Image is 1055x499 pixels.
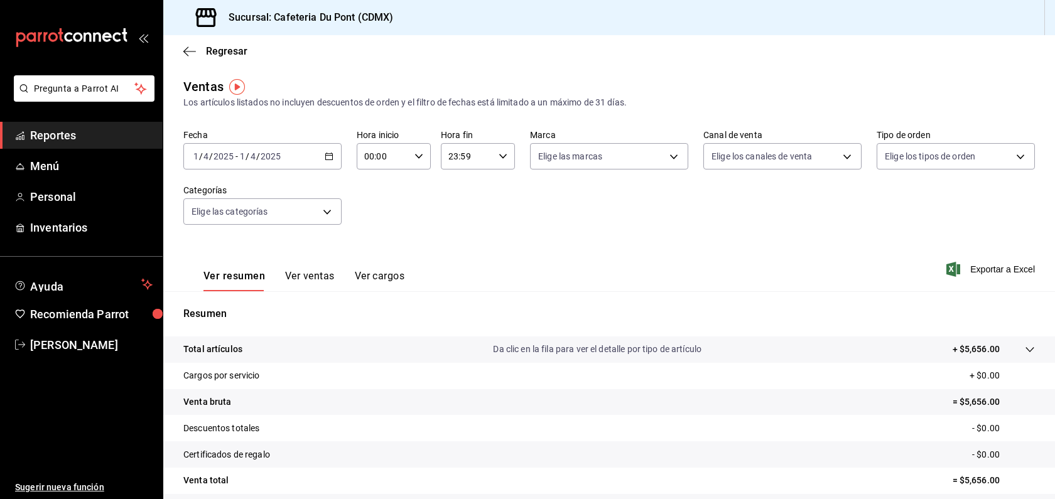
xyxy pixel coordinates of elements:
span: Elige los tipos de orden [885,150,975,163]
p: - $0.00 [972,422,1035,435]
input: -- [203,151,209,161]
button: Pregunta a Parrot AI [14,75,154,102]
button: Ver resumen [203,270,265,291]
button: Exportar a Excel [949,262,1035,277]
label: Hora inicio [357,131,431,139]
p: = $5,656.00 [953,474,1035,487]
p: + $5,656.00 [953,343,1000,356]
p: - $0.00 [972,448,1035,461]
span: / [256,151,260,161]
p: = $5,656.00 [953,395,1035,409]
img: Tooltip marker [229,79,245,95]
input: ---- [213,151,234,161]
div: Ventas [183,77,224,96]
p: Descuentos totales [183,422,259,435]
label: Tipo de orden [877,131,1035,139]
span: Regresar [206,45,247,57]
span: Recomienda Parrot [30,306,153,323]
p: + $0.00 [970,369,1035,382]
p: Cargos por servicio [183,369,260,382]
span: Sugerir nueva función [15,481,153,494]
span: - [235,151,238,161]
p: Venta bruta [183,395,231,409]
span: / [209,151,213,161]
p: Venta total [183,474,229,487]
label: Categorías [183,186,342,195]
span: Pregunta a Parrot AI [34,82,135,95]
span: / [246,151,249,161]
span: Menú [30,158,153,174]
p: Resumen [183,306,1035,321]
span: Elige las categorías [192,205,268,218]
span: Elige los canales de venta [711,150,812,163]
span: Inventarios [30,219,153,236]
div: Los artículos listados no incluyen descuentos de orden y el filtro de fechas está limitado a un m... [183,96,1035,109]
input: ---- [260,151,281,161]
span: Elige las marcas [538,150,602,163]
span: Reportes [30,127,153,144]
div: navigation tabs [203,270,404,291]
span: / [199,151,203,161]
label: Marca [530,131,688,139]
label: Canal de venta [703,131,862,139]
p: Certificados de regalo [183,448,270,461]
button: Regresar [183,45,247,57]
label: Fecha [183,131,342,139]
p: Da clic en la fila para ver el detalle por tipo de artículo [493,343,701,356]
input: -- [250,151,256,161]
p: Total artículos [183,343,242,356]
span: [PERSON_NAME] [30,336,153,353]
button: Ver cargos [355,270,405,291]
span: Ayuda [30,277,136,292]
button: Ver ventas [285,270,335,291]
h3: Sucursal: Cafeteria Du Pont (CDMX) [219,10,393,25]
span: Personal [30,188,153,205]
label: Hora fin [441,131,515,139]
button: open_drawer_menu [138,33,148,43]
a: Pregunta a Parrot AI [9,91,154,104]
input: -- [239,151,246,161]
input: -- [193,151,199,161]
